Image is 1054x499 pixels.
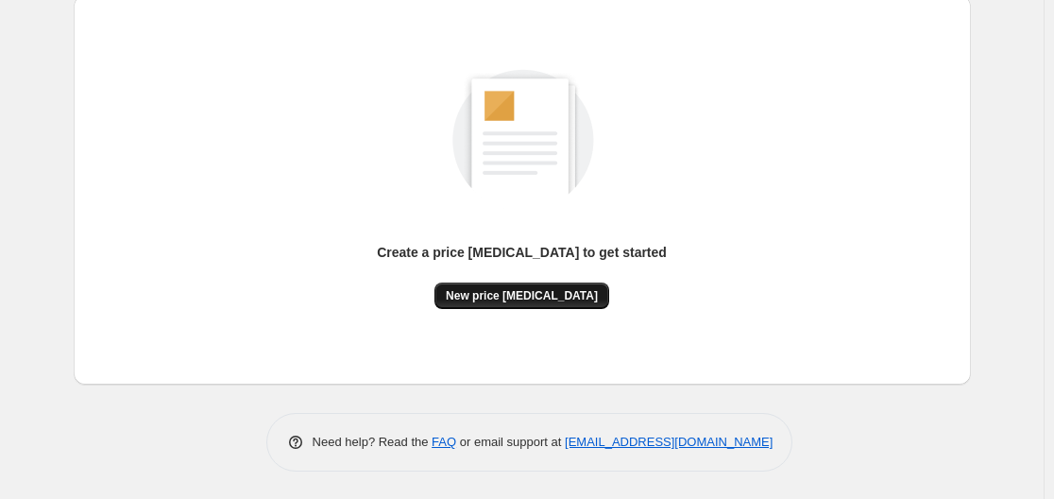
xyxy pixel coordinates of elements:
[313,435,433,449] span: Need help? Read the
[456,435,565,449] span: or email support at
[434,283,609,309] button: New price [MEDICAL_DATA]
[565,435,773,449] a: [EMAIL_ADDRESS][DOMAIN_NAME]
[377,243,667,262] p: Create a price [MEDICAL_DATA] to get started
[432,435,456,449] a: FAQ
[446,288,598,303] span: New price [MEDICAL_DATA]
